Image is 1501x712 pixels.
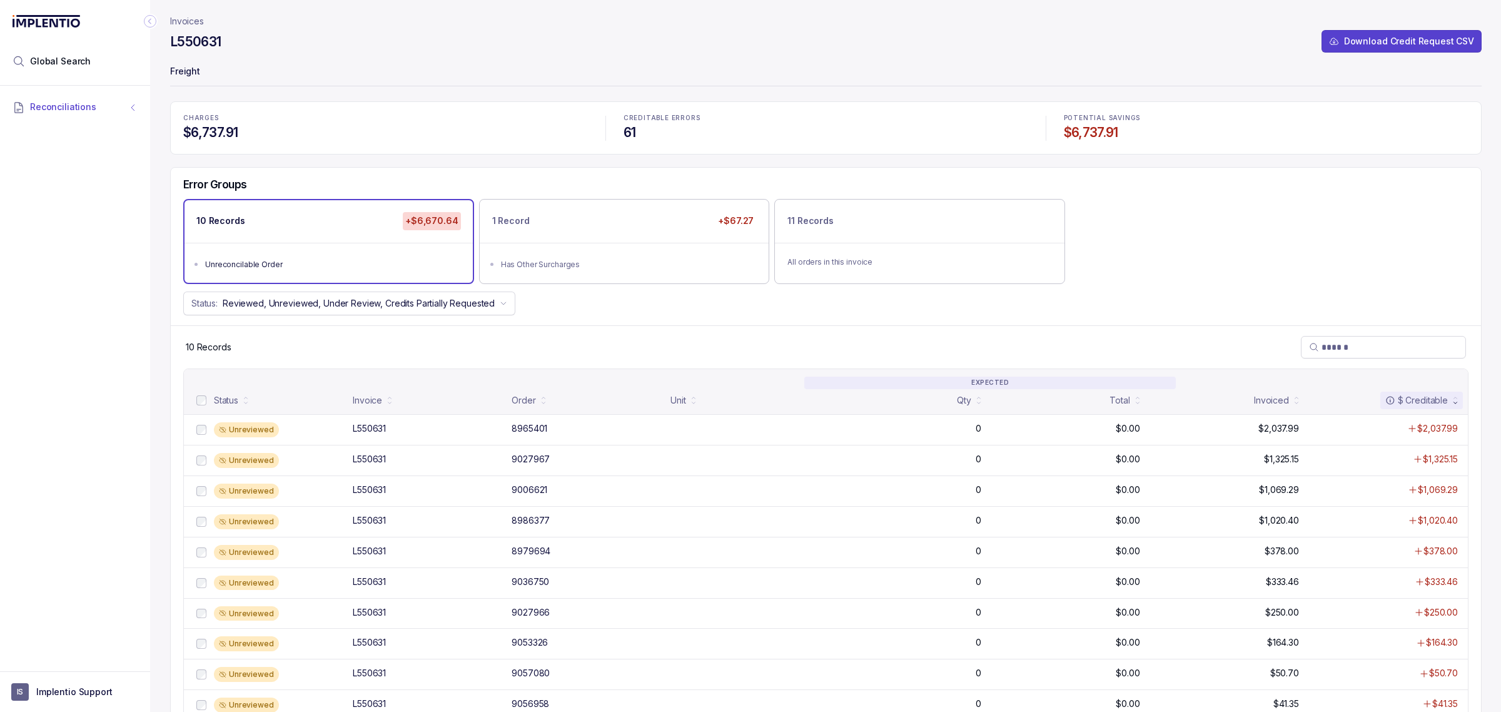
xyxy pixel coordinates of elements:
[170,60,1482,85] p: Freight
[186,341,231,353] p: 10 Records
[1423,453,1458,465] p: $1,325.15
[1259,514,1299,527] p: $1,020.40
[183,178,247,191] h5: Error Groups
[353,484,386,496] div: L550631
[214,636,279,651] div: Unreviewed
[183,114,588,122] p: CHARGES
[183,124,588,141] h4: $6,737.91
[1064,124,1468,141] h4: $6,737.91
[191,297,218,310] p: Status:
[36,686,113,698] p: Implentio Support
[353,606,386,619] div: L550631
[512,514,550,527] div: 8986377
[353,576,386,588] div: L550631
[976,667,981,679] p: 0
[353,545,386,557] div: L550631
[214,422,279,437] div: Unreviewed
[1116,514,1140,527] p: $0.00
[976,636,981,649] p: 0
[1116,484,1140,496] p: $0.00
[1064,114,1468,122] p: POTENTIAL SAVINGS
[512,453,550,465] div: 9027967
[186,341,231,353] div: Remaining page entries
[196,700,206,710] input: checkbox-checkbox
[1116,576,1140,588] p: $0.00
[8,93,143,121] button: Reconciliations
[1418,514,1458,527] p: $1,020.40
[512,394,535,407] div: Order
[1264,453,1299,465] p: $1,325.15
[1265,606,1299,619] p: $250.00
[170,15,204,28] p: Invoices
[1429,667,1458,679] p: $50.70
[1116,545,1140,557] p: $0.00
[205,258,460,271] div: Unreconcilable Order
[1266,576,1299,588] p: $333.46
[196,639,206,649] input: checkbox-checkbox
[787,215,834,227] p: 11 Records
[1322,30,1482,53] button: Download Credit Request CSV
[196,395,206,405] input: checkbox-checkbox
[976,606,981,619] p: 0
[196,609,206,619] input: checkbox-checkbox
[196,425,206,435] input: checkbox-checkbox
[715,212,756,230] p: +$67.27
[1116,606,1140,619] p: $0.00
[976,484,981,496] p: 0
[183,292,515,315] button: Status:Reviewed, Unreviewed, Under Review, Credits Partially Requested
[1432,698,1458,710] p: $41.35
[1116,667,1140,679] p: $0.00
[670,394,685,407] div: Unit
[196,547,206,557] input: checkbox-checkbox
[976,576,981,588] p: 0
[403,212,461,230] p: +$6,670.64
[512,636,548,649] div: 9053326
[512,484,547,496] div: 9006621
[1273,698,1299,710] p: $41.35
[1425,576,1458,588] p: $333.46
[30,55,91,68] span: Global Search
[492,215,530,227] p: 1 Record
[353,514,386,527] div: L550631
[512,667,550,679] div: 9057080
[1385,394,1448,407] div: $ Creditable
[976,453,981,465] p: 0
[976,545,981,557] p: 0
[804,377,1175,389] p: EXPECTED
[787,256,1052,268] p: All orders in this invoice
[353,394,382,407] div: Invoice
[30,101,96,113] span: Reconciliations
[214,545,279,560] div: Unreviewed
[196,455,206,465] input: checkbox-checkbox
[353,667,386,679] div: L550631
[624,124,1028,141] h4: 61
[1109,394,1130,407] div: Total
[11,683,139,701] button: User initialsImplentio Support
[196,517,206,527] input: checkbox-checkbox
[353,698,386,710] div: L550631
[512,545,550,557] div: 8979694
[196,215,245,227] p: 10 Records
[1270,667,1299,679] p: $50.70
[353,453,386,465] div: L550631
[1344,35,1474,48] p: Download Credit Request CSV
[1417,422,1458,435] p: $2,037.99
[1267,636,1299,649] p: $164.30
[1259,484,1299,496] p: $1,069.29
[214,394,238,407] div: Status
[214,453,279,468] div: Unreviewed
[1426,636,1458,649] p: $164.30
[624,114,1028,122] p: CREDITABLE ERRORS
[512,698,549,710] div: 9056958
[143,14,158,29] div: Collapse Icon
[214,484,279,499] div: Unreviewed
[223,297,495,310] p: Reviewed, Unreviewed, Under Review, Credits Partially Requested
[353,636,386,649] div: L550631
[214,576,279,591] div: Unreviewed
[214,667,279,682] div: Unreviewed
[170,33,221,51] h4: L550631
[957,394,971,407] div: Qty
[1116,453,1140,465] p: $0.00
[976,514,981,527] p: 0
[512,576,549,588] div: 9036750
